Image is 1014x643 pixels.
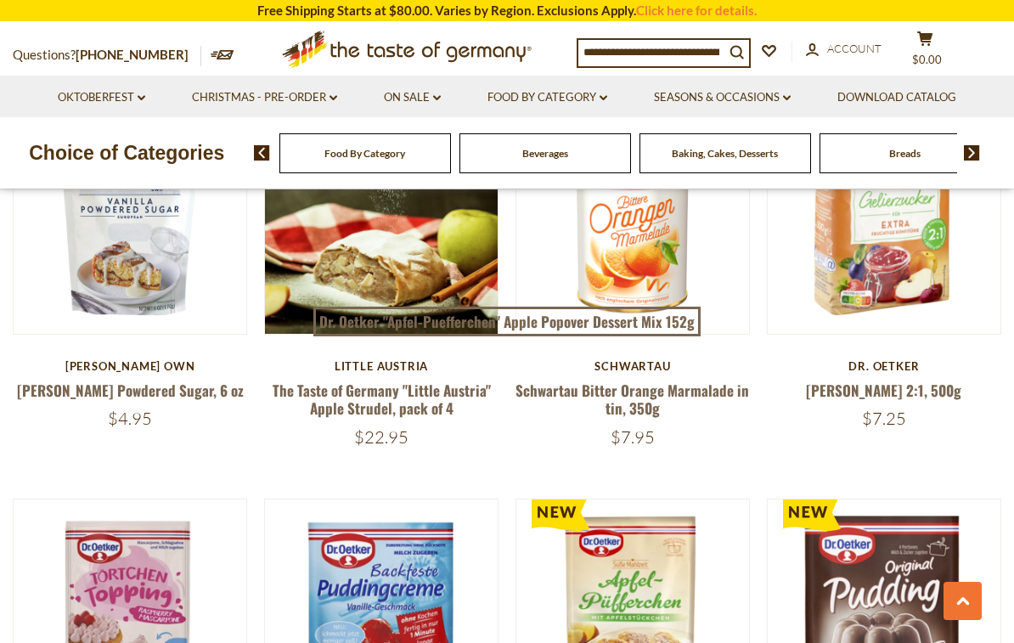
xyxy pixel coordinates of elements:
[964,145,980,161] img: next arrow
[806,380,961,401] a: [PERSON_NAME] 2:1, 500g
[636,3,757,18] a: Click here for details.
[827,42,882,55] span: Account
[265,101,498,334] img: The Taste of Germany "Little Austria" Apple Strudel, pack of 4
[14,101,246,334] img: Lars Vanilla Powdered Sugar, 6 oz
[487,88,607,107] a: Food By Category
[273,380,491,419] a: The Taste of Germany "Little Austria" Apple Strudel, pack of 4
[13,359,247,373] div: [PERSON_NAME] Own
[192,88,337,107] a: Christmas - PRE-ORDER
[889,147,921,160] a: Breads
[862,408,906,429] span: $7.25
[672,147,778,160] a: Baking, Cakes, Desserts
[515,380,749,419] a: Schwartau Bitter Orange Marmalade in tin, 350g
[76,47,189,62] a: [PHONE_NUMBER]
[254,145,270,161] img: previous arrow
[384,88,441,107] a: On Sale
[767,359,1001,373] div: Dr. Oetker
[912,53,942,66] span: $0.00
[313,307,701,337] a: Dr. Oetker "Apfel-Puefferchen" Apple Popover Dessert Mix 152g
[354,426,408,448] span: $22.95
[108,408,152,429] span: $4.95
[324,147,405,160] a: Food By Category
[611,426,655,448] span: $7.95
[654,88,791,107] a: Seasons & Occasions
[522,147,568,160] a: Beverages
[837,88,956,107] a: Download Catalog
[58,88,145,107] a: Oktoberfest
[768,101,1000,334] img: Dr. Oetker Gelierzucker 2:1, 500g
[516,101,749,334] img: Schwartau Bitter Orange Marmalade in tin, 350g
[806,40,882,59] a: Account
[264,359,499,373] div: little austria
[515,359,750,373] div: Schwartau
[899,31,950,73] button: $0.00
[13,44,201,66] p: Questions?
[17,380,244,401] a: [PERSON_NAME] Powdered Sugar, 6 oz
